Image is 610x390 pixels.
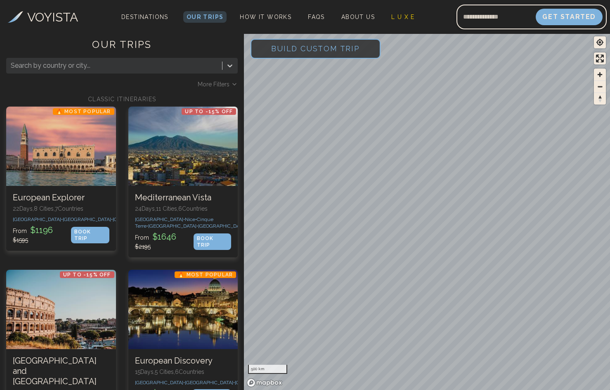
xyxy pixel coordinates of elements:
[135,216,185,222] span: [GEOGRAPHIC_DATA] •
[198,223,248,229] span: [GEOGRAPHIC_DATA] •
[338,11,378,23] a: About Us
[135,368,232,376] p: 15 Days, 5 Cities, 6 Countr ies
[185,216,197,222] span: Nice •
[258,31,373,66] span: Build Custom Trip
[6,107,116,251] a: European Explorer🔥 Most PopularEuropean Explorer22Days,8 Cities,7Countries[GEOGRAPHIC_DATA]•[GEOG...
[594,36,606,48] button: Find my location
[456,7,536,27] input: Email address
[187,14,224,20] span: Our Trips
[13,193,109,203] h3: European Explorer
[235,380,285,385] span: [GEOGRAPHIC_DATA] •
[135,243,151,250] span: $ 2195
[308,14,325,20] span: FAQs
[594,52,606,64] button: Enter fullscreen
[391,14,415,20] span: L U X E
[151,232,178,242] span: $ 1646
[28,225,54,235] span: $ 1196
[198,80,229,88] span: More Filters
[594,93,606,105] button: Reset bearing to north
[388,11,418,23] a: L U X E
[135,380,185,385] span: [GEOGRAPHIC_DATA] •
[135,193,232,203] h3: Mediterranean Vista
[135,231,194,251] p: From
[71,227,109,243] div: BOOK TRIP
[6,38,238,58] h1: OUR TRIPS
[135,356,232,366] h3: European Discovery
[594,69,606,81] button: Zoom in
[13,356,109,387] h3: [GEOGRAPHIC_DATA] and [GEOGRAPHIC_DATA]
[183,11,227,23] a: Our Trips
[594,81,606,93] button: Zoom out
[194,233,232,250] div: BOOK TRIP
[236,11,295,23] a: How It Works
[341,14,375,20] span: About Us
[13,224,71,244] p: From
[63,216,113,222] span: [GEOGRAPHIC_DATA] •
[182,108,236,115] p: Up to -15% OFF
[6,95,238,103] h2: CLASSIC ITINERARIES
[13,205,109,213] p: 22 Days, 8 Cities, 7 Countr ies
[240,14,291,20] span: How It Works
[305,11,328,23] a: FAQs
[594,81,606,93] span: Zoom out
[148,223,198,229] span: [GEOGRAPHIC_DATA] •
[8,8,78,26] a: VOYISTA
[13,216,63,222] span: [GEOGRAPHIC_DATA] •
[13,237,28,243] span: $ 1595
[536,9,603,25] button: Get Started
[53,108,114,115] p: 🔥 Most Popular
[594,93,606,105] span: Reset bearing to north
[27,8,78,26] h3: VOYISTA
[8,11,23,23] img: Voyista Logo
[113,216,163,222] span: [GEOGRAPHIC_DATA] •
[175,271,236,278] p: 🔥 Most Popular
[244,32,610,390] canvas: Map
[128,107,238,257] a: Mediterranean VistaUp to -15% OFFMediterranean Vista24Days,11 Cities,6Countries[GEOGRAPHIC_DATA]•...
[251,39,381,59] button: Build Custom Trip
[248,365,287,374] div: 500 km
[60,271,114,278] p: Up to -15% OFF
[135,205,232,213] p: 24 Days, 11 Cities, 6 Countr ies
[118,10,172,35] span: Destinations
[246,378,283,388] a: Mapbox homepage
[185,380,235,385] span: [GEOGRAPHIC_DATA] •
